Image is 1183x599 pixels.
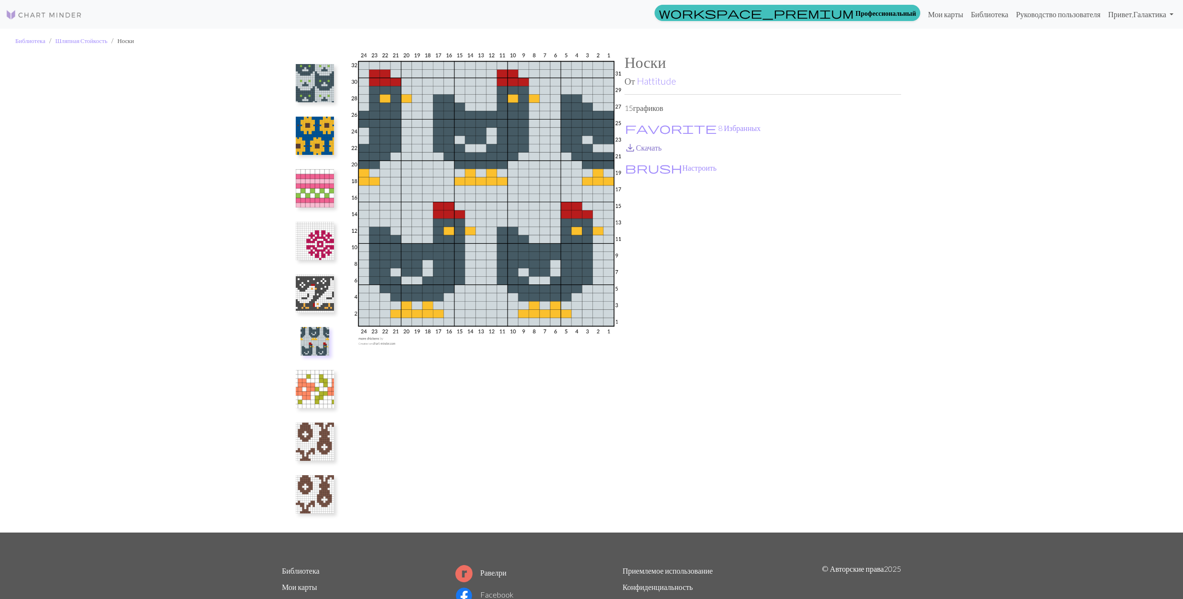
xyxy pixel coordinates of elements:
[623,566,713,575] a: Приемлемое использование
[108,36,134,45] li: Носки
[296,274,334,313] img: Цыплята
[296,64,334,102] img: Сюда, Киса, Киса
[623,582,693,591] a: Конфиденциальность
[15,37,45,44] a: Библиотека
[624,122,761,134] button: Favourite 8 Избранных
[624,141,636,154] span: save_alt
[296,222,334,260] img: стебли
[624,162,717,174] button: CustomiseНастроить
[296,423,334,461] img: Будь Хмелевым
[348,53,624,532] img: еще цыплята
[296,169,334,207] img: весна
[296,117,334,155] img: Солнечный
[625,162,682,174] i: Customise
[296,370,334,408] img: Цветочный свиток
[624,142,636,153] i: Download
[455,568,506,577] a: Равелри
[624,143,662,152] a: DownloadСкачать
[624,76,901,87] h2: От
[455,590,514,599] a: Facebook
[455,565,473,582] img: Логотип Ravelry
[1104,5,1177,24] a: Привет,Галактика
[924,5,967,24] a: Мои карты
[624,102,901,114] p: 15 графиков
[301,327,329,356] img: еще цыплята
[282,582,317,591] a: Мои карты
[659,6,854,20] span: workspace_premium
[655,5,921,21] a: Профессиональный
[625,121,717,135] span: favorite
[625,122,717,134] i: Favourite
[282,566,320,575] a: Библиотека
[1012,5,1104,24] a: Руководство пользователя
[967,5,1012,24] a: Библиотека
[55,37,108,44] a: Шляпная Стойкость
[625,161,682,174] span: brush
[296,475,334,513] img: Будь Хмелевым , начинай
[637,76,676,87] a: Hattitude
[6,9,82,21] img: Логотип
[624,53,901,71] h1: Носки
